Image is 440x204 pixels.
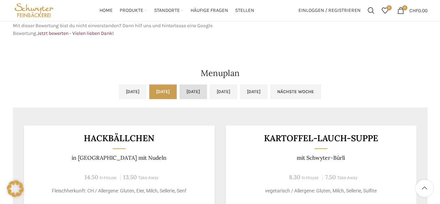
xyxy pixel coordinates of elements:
[235,3,254,17] a: Stellen
[289,173,300,181] span: 8.30
[37,30,114,36] a: Jetzt bewerten - Vielen lieben Dank!
[270,84,321,99] a: Nächste Woche
[409,7,427,13] bdi: 0.00
[295,3,364,17] a: Einloggen / Registrieren
[154,7,180,14] span: Standorte
[302,175,319,180] span: In-House
[123,173,137,181] span: 13.50
[99,175,117,180] span: In-House
[120,3,147,17] a: Produkte
[364,3,378,17] a: Suchen
[191,7,228,14] span: Häufige Fragen
[210,84,237,99] a: [DATE]
[191,3,228,17] a: Häufige Fragen
[416,180,433,197] a: Scroll to top button
[409,7,418,13] span: CHF
[378,3,392,17] a: 0
[378,3,392,17] div: Meine Wunschliste
[32,187,206,195] p: Fleischherkunft: CH / Allergene: Gluten, Eier, Milch, Sellerie, Senf
[234,187,408,195] p: vegetarisch / Allergene: Gluten, Milch, Sellerie, Sulfite
[13,22,217,38] p: Mit dieser Bewertung bist du nicht einverstanden? Dann hilf uns und hinterlasse eine Google Bewer...
[59,3,295,17] div: Main navigation
[234,134,408,143] h3: Kartoffel-Lauch-Suppe
[298,8,361,13] span: Einloggen / Registrieren
[386,5,392,10] span: 0
[99,7,113,14] span: Home
[402,5,407,10] span: 0
[234,154,408,161] p: mit Schwyter-Bürli
[337,175,358,180] span: Take-Away
[13,7,56,13] a: Site logo
[138,175,159,180] span: Take-Away
[179,84,207,99] a: [DATE]
[394,3,431,17] a: 0 CHF0.00
[325,173,336,181] span: 7.50
[120,7,143,14] span: Produkte
[32,154,206,161] p: in [GEOGRAPHIC_DATA] mit Nudeln
[32,134,206,143] h3: HACKBÄLLCHEN
[99,3,113,17] a: Home
[149,84,177,99] a: [DATE]
[154,3,184,17] a: Standorte
[13,69,427,77] h2: Menuplan
[240,84,267,99] a: [DATE]
[85,173,98,181] span: 14.50
[235,7,254,14] span: Stellen
[119,84,146,99] a: [DATE]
